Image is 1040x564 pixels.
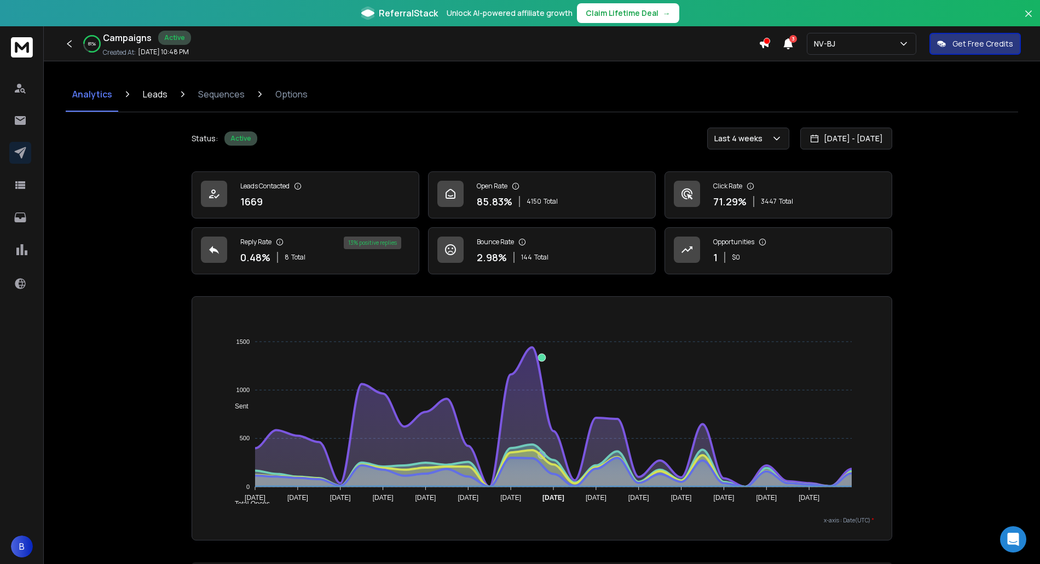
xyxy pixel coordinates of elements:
[66,77,119,112] a: Analytics
[227,500,270,508] span: Total Opens
[713,238,754,246] p: Opportunities
[952,38,1013,49] p: Get Free Credits
[477,238,514,246] p: Bounce Rate
[287,494,308,502] tspan: [DATE]
[192,227,419,274] a: Reply Rate0.48%8Total13% positive replies
[929,33,1021,55] button: Get Free Credits
[800,128,892,149] button: [DATE] - [DATE]
[103,48,136,57] p: Created At:
[586,494,606,502] tspan: [DATE]
[240,194,263,209] p: 1669
[713,250,718,265] p: 1
[732,253,740,262] p: $ 0
[527,197,541,206] span: 4150
[269,77,314,112] a: Options
[138,48,189,56] p: [DATE] 10:48 PM
[224,131,257,146] div: Active
[534,253,548,262] span: Total
[756,494,777,502] tspan: [DATE]
[799,494,819,502] tspan: [DATE]
[428,171,656,218] a: Open Rate85.83%4150Total
[240,238,271,246] p: Reply Rate
[103,31,152,44] h1: Campaigns
[1021,7,1036,33] button: Close banner
[236,387,249,393] tspan: 1000
[275,88,308,101] p: Options
[192,77,251,112] a: Sequences
[415,494,436,502] tspan: [DATE]
[458,494,478,502] tspan: [DATE]
[542,494,564,502] tspan: [DATE]
[577,3,679,23] button: Claim Lifetime Deal→
[245,494,265,502] tspan: [DATE]
[521,253,532,262] span: 144
[246,484,250,490] tspan: 0
[373,494,394,502] tspan: [DATE]
[713,194,747,209] p: 71.29 %
[240,250,270,265] p: 0.48 %
[210,516,874,525] p: x-axis : Date(UTC)
[192,133,218,144] p: Status:
[143,88,167,101] p: Leads
[663,8,671,19] span: →
[714,494,735,502] tspan: [DATE]
[11,536,33,557] button: B
[1000,526,1026,553] div: Open Intercom Messenger
[544,197,558,206] span: Total
[477,194,512,209] p: 85.83 %
[236,338,249,345] tspan: 1500
[665,171,892,218] a: Click Rate71.29%3447Total
[285,253,289,262] span: 8
[428,227,656,274] a: Bounce Rate2.98%144Total
[291,253,305,262] span: Total
[330,494,351,502] tspan: [DATE]
[88,41,96,47] p: 81 %
[628,494,649,502] tspan: [DATE]
[136,77,174,112] a: Leads
[814,38,840,49] p: NV-BJ
[447,8,573,19] p: Unlock AI-powered affiliate growth
[789,35,797,43] span: 3
[714,133,767,144] p: Last 4 weeks
[227,402,249,410] span: Sent
[477,250,507,265] p: 2.98 %
[665,227,892,274] a: Opportunities1$0
[239,435,249,441] tspan: 500
[379,7,438,20] span: ReferralStack
[192,171,419,218] a: Leads Contacted1669
[477,182,507,191] p: Open Rate
[671,494,692,502] tspan: [DATE]
[344,237,401,249] div: 13 % positive replies
[72,88,112,101] p: Analytics
[158,31,191,45] div: Active
[779,197,793,206] span: Total
[713,182,742,191] p: Click Rate
[761,197,777,206] span: 3447
[240,182,290,191] p: Leads Contacted
[500,494,521,502] tspan: [DATE]
[198,88,245,101] p: Sequences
